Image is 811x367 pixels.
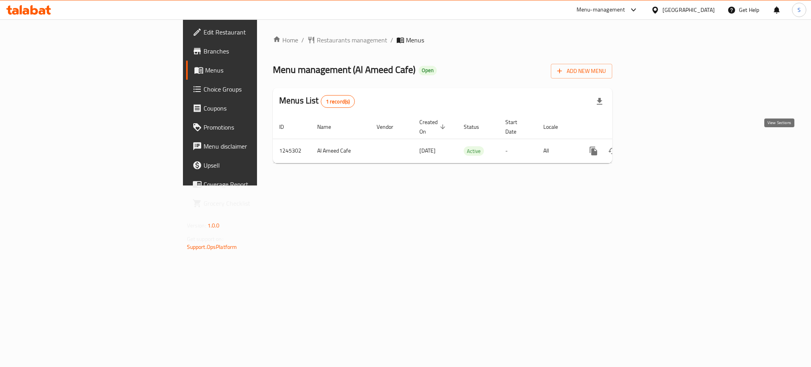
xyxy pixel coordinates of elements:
[204,46,312,56] span: Branches
[186,42,318,61] a: Branches
[204,27,312,37] span: Edit Restaurant
[419,117,448,136] span: Created On
[186,175,318,194] a: Coverage Report
[505,117,527,136] span: Start Date
[273,115,666,163] table: enhanced table
[419,145,436,156] span: [DATE]
[311,139,370,163] td: Al Ameed Cafe
[186,80,318,99] a: Choice Groups
[419,67,437,74] span: Open
[186,61,318,80] a: Menus
[279,122,294,132] span: ID
[317,122,341,132] span: Name
[321,95,355,108] div: Total records count
[205,65,312,75] span: Menus
[377,122,404,132] span: Vendor
[208,220,220,231] span: 1.0.0
[321,98,355,105] span: 1 record(s)
[543,122,568,132] span: Locale
[557,66,606,76] span: Add New Menu
[464,146,484,156] div: Active
[390,35,393,45] li: /
[204,161,312,170] span: Upsell
[663,6,715,14] div: [GEOGRAPHIC_DATA]
[464,122,489,132] span: Status
[186,137,318,156] a: Menu disclaimer
[204,199,312,208] span: Grocery Checklist
[204,141,312,151] span: Menu disclaimer
[603,141,622,161] button: Change Status
[577,5,625,15] div: Menu-management
[186,23,318,42] a: Edit Restaurant
[204,180,312,189] span: Coverage Report
[273,61,415,78] span: Menu management ( Al Ameed Cafe )
[186,99,318,118] a: Coupons
[798,6,801,14] span: S
[187,234,223,244] span: Get support on:
[406,35,424,45] span: Menus
[317,35,387,45] span: Restaurants management
[187,220,206,231] span: Version:
[204,103,312,113] span: Coupons
[419,66,437,75] div: Open
[464,147,484,156] span: Active
[279,95,355,108] h2: Menus List
[590,92,609,111] div: Export file
[584,141,603,161] button: more
[537,139,578,163] td: All
[551,64,612,78] button: Add New Menu
[186,156,318,175] a: Upsell
[204,84,312,94] span: Choice Groups
[187,242,237,252] a: Support.OpsPlatform
[499,139,537,163] td: -
[186,118,318,137] a: Promotions
[307,35,387,45] a: Restaurants management
[273,35,612,45] nav: breadcrumb
[578,115,666,139] th: Actions
[204,122,312,132] span: Promotions
[186,194,318,213] a: Grocery Checklist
